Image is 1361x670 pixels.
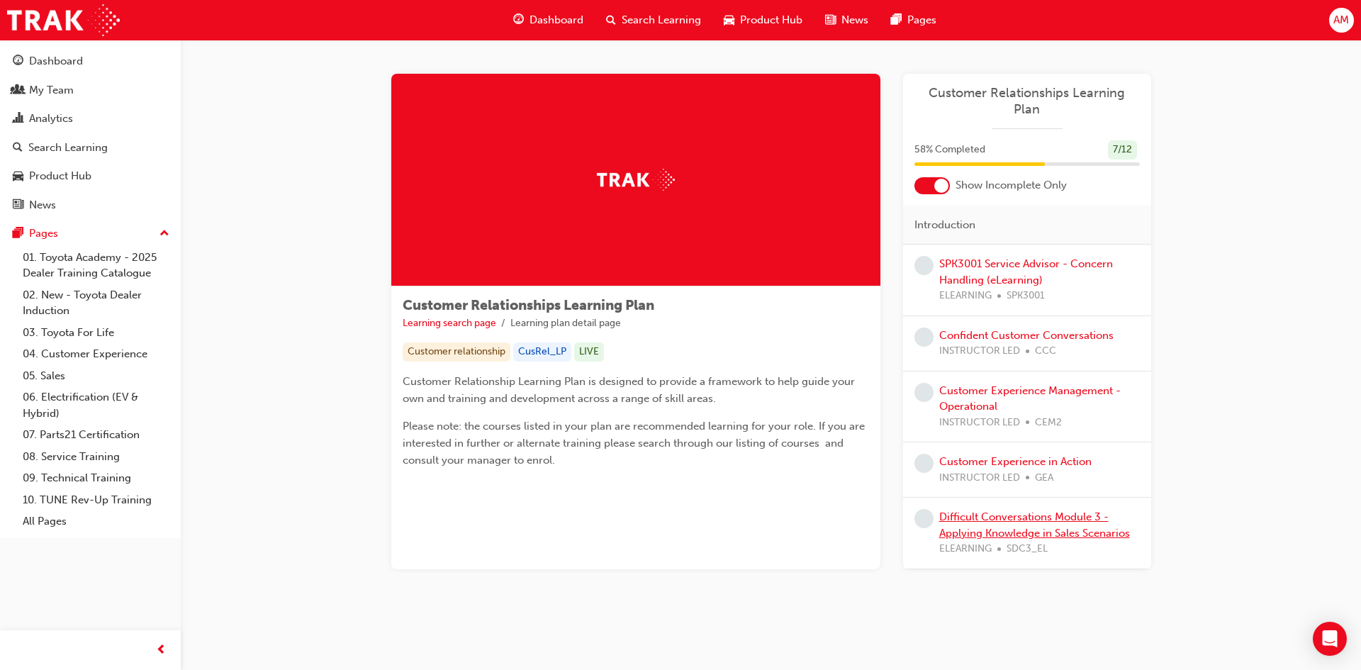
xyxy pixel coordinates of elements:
div: 7 / 12 [1108,140,1137,160]
span: news-icon [825,11,836,29]
button: Pages [6,220,175,247]
span: INSTRUCTOR LED [939,415,1020,431]
div: News [29,197,56,213]
a: 08. Service Training [17,446,175,468]
a: Dashboard [6,48,175,74]
span: 58 % Completed [914,142,985,158]
a: Customer Relationships Learning Plan [914,85,1140,117]
a: Customer Experience Management - Operational [939,384,1121,413]
a: 02. New - Toyota Dealer Induction [17,284,175,322]
span: learningRecordVerb_NONE-icon [914,328,934,347]
span: INSTRUCTOR LED [939,343,1020,359]
a: news-iconNews [814,6,880,35]
span: people-icon [13,84,23,97]
span: Introduction [914,217,975,233]
a: search-iconSearch Learning [595,6,712,35]
span: AM [1333,12,1349,28]
a: Product Hub [6,163,175,189]
span: up-icon [159,225,169,243]
div: CusRel_LP [513,342,571,362]
div: Search Learning [28,140,108,156]
span: search-icon [13,142,23,155]
span: Product Hub [740,12,802,28]
a: News [6,192,175,218]
a: 04. Customer Experience [17,343,175,365]
div: LIVE [574,342,604,362]
span: pages-icon [13,228,23,240]
a: Difficult Conversations Module 3 - Applying Knowledge in Sales Scenarios [939,510,1130,540]
span: prev-icon [156,642,167,659]
div: Pages [29,225,58,242]
span: CCC [1035,343,1056,359]
a: All Pages [17,510,175,532]
a: pages-iconPages [880,6,948,35]
span: Customer Relationship Learning Plan is designed to provide a framework to help guide your own and... [403,375,858,405]
div: My Team [29,82,74,99]
a: 10. TUNE Rev-Up Training [17,489,175,511]
div: Product Hub [29,168,91,184]
span: GEA [1035,470,1053,486]
span: chart-icon [13,113,23,125]
a: 01. Toyota Academy - 2025 Dealer Training Catalogue [17,247,175,284]
a: guage-iconDashboard [502,6,595,35]
span: News [841,12,868,28]
span: Dashboard [530,12,583,28]
span: car-icon [13,170,23,183]
span: guage-icon [13,55,23,68]
a: 07. Parts21 Certification [17,424,175,446]
img: Trak [7,4,120,36]
a: Confident Customer Conversations [939,329,1114,342]
div: Customer relationship [403,342,510,362]
div: Open Intercom Messenger [1313,622,1347,656]
a: Search Learning [6,135,175,161]
span: Customer Relationships Learning Plan [403,297,654,313]
div: Dashboard [29,53,83,69]
a: Learning search page [403,317,496,329]
span: SDC3_EL [1007,541,1048,557]
a: Customer Experience in Action [939,455,1092,468]
span: pages-icon [891,11,902,29]
button: AM [1329,8,1354,33]
span: ELEARNING [939,288,992,304]
span: news-icon [13,199,23,212]
a: Analytics [6,106,175,132]
a: 09. Technical Training [17,467,175,489]
span: learningRecordVerb_NONE-icon [914,454,934,473]
span: CEM2 [1035,415,1062,431]
span: learningRecordVerb_NONE-icon [914,256,934,275]
button: DashboardMy TeamAnalyticsSearch LearningProduct HubNews [6,45,175,220]
span: guage-icon [513,11,524,29]
li: Learning plan detail page [510,316,621,332]
span: search-icon [606,11,616,29]
span: Show Incomplete Only [956,177,1067,194]
a: SPK3001 Service Advisor - Concern Handling (eLearning) [939,257,1113,286]
a: 03. Toyota For Life [17,322,175,344]
span: ELEARNING [939,541,992,557]
span: Pages [907,12,936,28]
div: Analytics [29,111,73,127]
a: car-iconProduct Hub [712,6,814,35]
span: INSTRUCTOR LED [939,470,1020,486]
span: SPK3001 [1007,288,1045,304]
span: learningRecordVerb_NONE-icon [914,509,934,528]
span: Please note: the courses listed in your plan are recommended learning for your role. If you are i... [403,420,868,467]
a: My Team [6,77,175,104]
a: 05. Sales [17,365,175,387]
a: 06. Electrification (EV & Hybrid) [17,386,175,424]
span: Search Learning [622,12,701,28]
span: car-icon [724,11,734,29]
img: Trak [597,169,675,191]
span: learningRecordVerb_NONE-icon [914,383,934,402]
